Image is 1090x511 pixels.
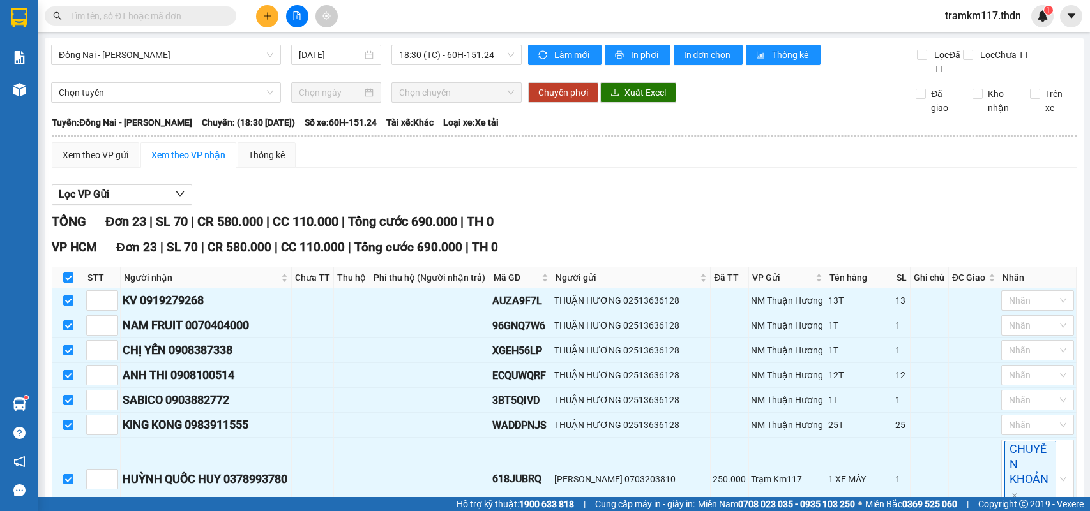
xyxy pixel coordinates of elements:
div: NAM FRUIT 0070404000 [123,316,289,334]
span: Loại xe: Xe tải [443,115,499,130]
span: TH 0 [472,240,498,255]
span: Tài xế: Khác [386,115,434,130]
span: | [149,214,153,229]
span: Lọc Chưa TT [975,48,1031,62]
span: plus [263,11,272,20]
div: NM Thuận Hương [751,343,824,357]
span: | [967,497,969,511]
span: | [191,214,194,229]
span: CR 580.000 [208,240,271,255]
th: SL [893,267,911,288]
div: 1 [895,318,908,332]
span: | [342,214,345,229]
span: In đơn chọn [684,48,733,62]
span: caret-down [1066,10,1077,22]
span: Trên xe [1040,87,1077,115]
div: 3BT5QIVD [492,392,550,408]
span: Lọc Đã TT [929,48,963,76]
span: bar-chart [756,50,767,61]
span: search [53,11,62,20]
div: THUẬN HƯƠNG 02513636128 [554,418,709,432]
div: 1T [828,393,891,407]
span: Hỗ trợ kỹ thuật: [457,497,574,511]
span: close [1011,492,1018,499]
button: syncLàm mới [528,45,602,65]
span: | [275,240,278,255]
span: | [266,214,269,229]
div: Trạm Km117 [751,472,824,486]
th: Thu hộ [334,267,370,288]
td: 96GNQ7W6 [490,313,552,338]
span: Người nhận [124,270,278,285]
td: ECQUWQRF [490,363,552,388]
button: Lọc VP Gửi [52,184,192,205]
span: | [460,214,464,229]
span: Mã GD [494,270,539,285]
span: CHUYỂN KHOẢN [1004,441,1056,502]
div: 12 [895,368,908,382]
div: Nhãn [1003,270,1073,285]
div: Thống kê [248,148,285,162]
input: 13/08/2025 [299,48,362,62]
span: Tổng cước 690.000 [354,240,462,255]
div: 1T [828,318,891,332]
div: ANH THI 0908100514 [123,366,289,384]
span: ⚪️ [858,501,862,507]
img: warehouse-icon [13,397,26,411]
td: NM Thuận Hương [749,413,826,438]
span: Lọc VP Gửi [59,186,109,202]
b: Tuyến: Đồng Nai - [PERSON_NAME] [52,117,192,128]
span: CC 110.000 [281,240,345,255]
span: Chọn chuyến [399,83,513,102]
div: Xem theo VP nhận [151,148,225,162]
span: TH 0 [467,214,494,229]
span: | [348,240,351,255]
span: Đơn 23 [116,240,157,255]
span: down [175,189,185,199]
td: AUZA9F7L [490,288,552,313]
strong: 0708 023 035 - 0935 103 250 [738,499,855,509]
div: HUỲNH QUỐC HUY 0378993780 [123,470,289,488]
th: Ghi chú [911,267,949,288]
span: CC 110.000 [273,214,338,229]
span: Đồng Nai - Hồ Chí Minh [59,45,273,64]
td: NM Thuận Hương [749,363,826,388]
div: NM Thuận Hương [751,293,824,307]
span: Cung cấp máy in - giấy in: [595,497,695,511]
span: | [160,240,163,255]
div: THUẬN HƯƠNG 02513636128 [554,293,709,307]
strong: 1900 633 818 [519,499,574,509]
div: SABICO 0903882772 [123,391,289,409]
div: ECQUWQRF [492,367,550,383]
sup: 1 [1044,6,1053,15]
td: NM Thuận Hương [749,313,826,338]
span: | [201,240,204,255]
div: Xem theo VP gửi [63,148,128,162]
div: 1 [895,343,908,357]
span: Miền Bắc [865,497,957,511]
button: caret-down [1060,5,1082,27]
div: 25T [828,418,891,432]
span: 1 [1046,6,1050,15]
span: file-add [292,11,301,20]
td: XGEH56LP [490,338,552,363]
div: NM Thuận Hương [751,368,824,382]
div: KV 0919279268 [123,292,289,309]
div: 250.000 [713,472,746,486]
input: Tìm tên, số ĐT hoặc mã đơn [70,9,221,23]
img: solution-icon [13,51,26,64]
span: Kho nhận [983,87,1020,115]
div: THUẬN HƯƠNG 02513636128 [554,318,709,332]
button: plus [256,5,278,27]
div: CHỊ YẾN 0908387338 [123,341,289,359]
button: file-add [286,5,308,27]
div: NM Thuận Hương [751,418,824,432]
button: bar-chartThống kê [746,45,821,65]
input: Chọn ngày [299,85,362,100]
th: Tên hàng [826,267,893,288]
div: KING KONG 0983911555 [123,416,289,434]
div: 1 XE MẤY [828,472,891,486]
span: Làm mới [554,48,591,62]
div: THUẬN HƯƠNG 02513636128 [554,393,709,407]
th: STT [84,267,121,288]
